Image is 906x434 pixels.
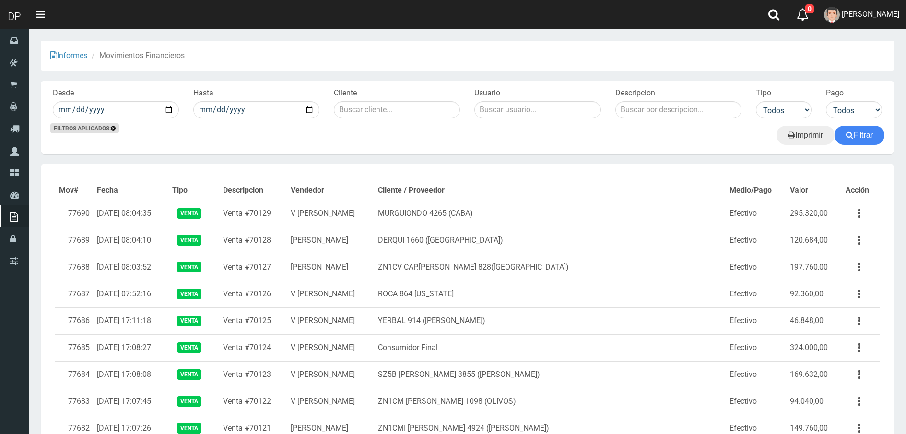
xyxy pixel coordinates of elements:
td: Venta #70126 [219,281,287,307]
td: [DATE] 17:11:18 [93,307,168,334]
input: Ingrese la fecha [53,101,179,118]
td: 324.000,00 [786,334,841,361]
td: Efectivo [726,307,786,334]
span: Venta [177,208,201,218]
td: [DATE] 07:52:16 [93,281,168,307]
span: [PERSON_NAME] [842,10,899,19]
td: Venta #70129 [219,200,287,227]
td: [PERSON_NAME] [287,254,374,281]
th: Mov# [55,181,93,200]
input: Buscar cliente... [334,101,460,118]
td: V [PERSON_NAME] [287,307,374,334]
td: [DATE] 17:08:08 [93,361,168,388]
td: Venta #70128 [219,227,287,254]
td: MURGUIONDO 4265 (CABA) [374,200,726,227]
td: [DATE] 17:08:27 [93,334,168,361]
td: [DATE] 08:04:35 [93,200,168,227]
button: Filtrar [835,126,884,145]
td: V [PERSON_NAME] [287,200,374,227]
a: Eliminar todos los filtros [111,125,116,132]
span: Venta [177,289,201,299]
td: YERBAL 914 ([PERSON_NAME]) [374,307,726,334]
span: Venta [177,423,201,433]
span: Venta [177,316,201,326]
td: 197.760,00 [786,254,841,281]
td: 46.848,00 [786,307,841,334]
td: Venta #70123 [219,361,287,388]
td: V [PERSON_NAME] [287,281,374,307]
a: Informes [50,51,87,60]
td: Efectivo [726,227,786,254]
th: Tipo [168,181,219,200]
td: Efectivo [726,388,786,415]
th: Vendedor [287,181,374,200]
td: 77684 [55,361,93,388]
label: Desde [53,88,74,99]
span: Filtros aplicados: [50,123,119,133]
td: DERQUI 1660 ([GEOGRAPHIC_DATA]) [374,227,726,254]
td: 120.684,00 [786,227,841,254]
td: Efectivo [726,361,786,388]
input: Buscar por descripcion... [615,101,741,118]
input: Ingrese la fecha [193,101,319,118]
th: Acción [842,181,880,200]
td: V [PERSON_NAME] [287,361,374,388]
td: 77686 [55,307,93,334]
td: 77690 [55,200,93,227]
label: Cliente [334,88,357,99]
td: Venta #70122 [219,388,287,415]
td: [DATE] 17:07:45 [93,388,168,415]
a: Imprimir [777,126,835,145]
td: Efectivo [726,281,786,307]
td: V [PERSON_NAME] [287,388,374,415]
td: Consumidor Final [374,334,726,361]
span: Venta [177,262,201,272]
span: Venta [177,369,201,379]
td: Venta #70127 [219,254,287,281]
td: [PERSON_NAME] [287,227,374,254]
td: 169.632,00 [786,361,841,388]
td: 94.040,00 [786,388,841,415]
label: Hasta [193,88,213,99]
td: 77687 [55,281,93,307]
span: Venta [177,396,201,406]
span: Venta [177,235,201,245]
td: Efectivo [726,254,786,281]
label: Descripcion [615,88,655,99]
td: Efectivo [726,200,786,227]
td: 77685 [55,334,93,361]
td: Venta #70125 [219,307,287,334]
th: Fecha [93,181,168,200]
li: Movimientos Financieros [89,50,185,61]
td: [DATE] 08:04:10 [93,227,168,254]
td: [DATE] 08:03:52 [93,254,168,281]
td: SZ5B [PERSON_NAME] 3855 ([PERSON_NAME]) [374,361,726,388]
input: Buscar usuario... [474,101,600,118]
td: Venta #70124 [219,334,287,361]
td: 77683 [55,388,93,415]
td: ZN1CM [PERSON_NAME] 1098 (OLIVOS) [374,388,726,415]
th: Medio/Pago [726,181,786,200]
td: ROCA 864 [US_STATE] [374,281,726,307]
th: Descripcion [219,181,287,200]
td: Efectivo [726,334,786,361]
label: Usuario [474,88,500,99]
span: Venta [177,342,201,352]
td: 77689 [55,227,93,254]
span: 0 [805,4,814,13]
td: 92.360,00 [786,281,841,307]
label: Pago [826,88,844,99]
th: Cliente / Proveedor [374,181,726,200]
td: V [PERSON_NAME] [287,334,374,361]
td: 77688 [55,254,93,281]
th: Valor [786,181,841,200]
img: User Image [824,7,840,23]
td: 295.320,00 [786,200,841,227]
label: Tipo [756,88,771,99]
td: ZN1CV CAP.[PERSON_NAME] 828([GEOGRAPHIC_DATA]) [374,254,726,281]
